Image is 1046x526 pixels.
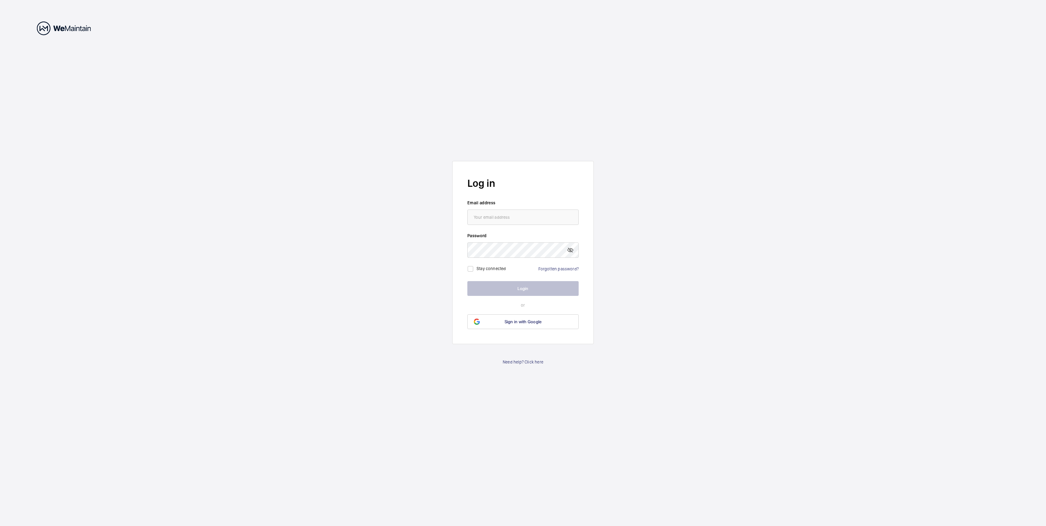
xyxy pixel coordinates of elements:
span: Sign in with Google [505,319,542,324]
p: or [467,302,579,308]
label: Password [467,233,579,239]
label: Email address [467,200,579,206]
input: Your email address [467,210,579,225]
h2: Log in [467,176,579,190]
a: Forgotten password? [538,266,579,271]
a: Need help? Click here [503,359,543,365]
label: Stay connected [477,266,506,271]
button: Login [467,281,579,296]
